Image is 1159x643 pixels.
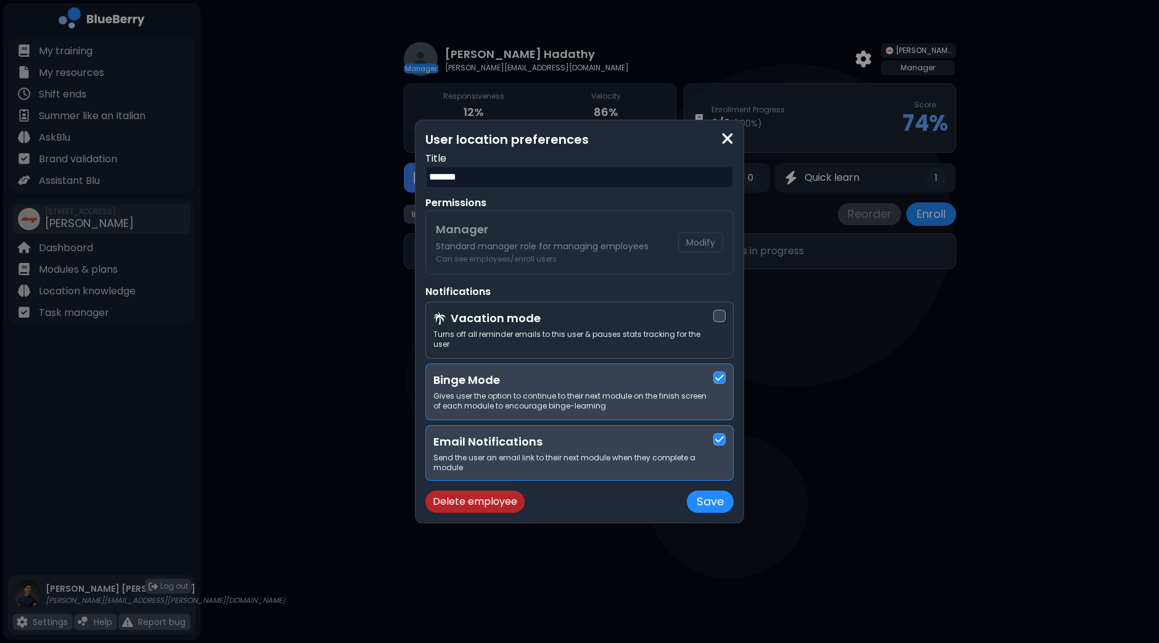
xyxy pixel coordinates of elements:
img: check [715,373,724,383]
button: Delete employee [425,491,525,513]
p: Notifications [425,284,734,299]
button: Save [687,491,734,513]
p: Gives user the option to continue to their next module on the finish screen of each module to enc... [433,391,713,411]
h3: Binge Mode [433,371,713,389]
img: vacation icon [433,312,446,325]
p: Turns off all reminder emails to this user & pauses stats tracking for the user [433,330,713,349]
p: Title [425,151,734,166]
p: User location preferences [425,130,734,149]
img: check [715,434,724,444]
p: Permissions [425,196,734,210]
h3: Vacation mode [451,310,541,327]
h3: Email Notifications [433,433,713,450]
p: Send the user an email link to their next module when they complete a module [433,453,713,473]
img: close icon [721,130,734,147]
